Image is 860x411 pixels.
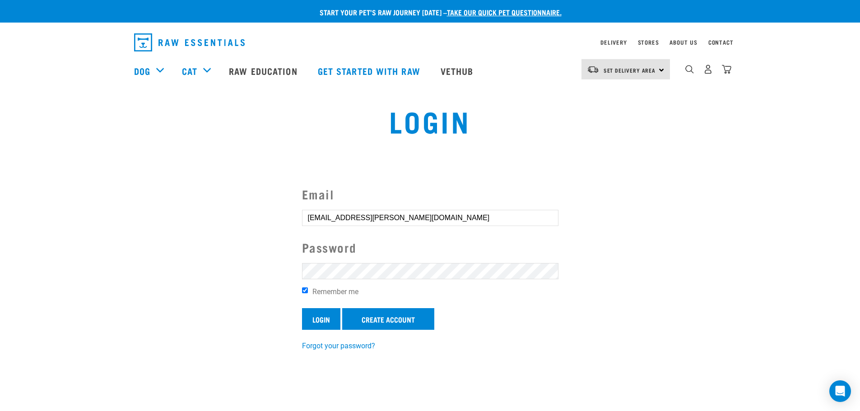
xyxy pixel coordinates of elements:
a: Contact [708,41,734,44]
img: van-moving.png [587,65,599,74]
a: Stores [638,41,659,44]
nav: dropdown navigation [127,30,734,55]
img: home-icon-1@2x.png [685,65,694,74]
input: Remember me [302,287,308,293]
img: user.png [703,65,713,74]
label: Email [302,185,558,203]
img: Raw Essentials Logo [134,33,245,51]
a: Dog [134,64,150,78]
label: Password [302,238,558,257]
span: Set Delivery Area [604,69,656,72]
a: About Us [669,41,697,44]
a: Forgot your password? [302,342,375,350]
a: Cat [182,64,197,78]
label: Remember me [302,286,558,297]
div: Open Intercom Messenger [829,380,851,402]
a: Vethub [432,53,485,89]
a: Create Account [342,308,434,330]
input: Login [302,308,340,330]
a: take our quick pet questionnaire. [447,10,562,14]
a: Delivery [600,41,627,44]
h1: Login [159,104,700,137]
a: Get started with Raw [309,53,432,89]
img: home-icon@2x.png [722,65,731,74]
a: Raw Education [220,53,308,89]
